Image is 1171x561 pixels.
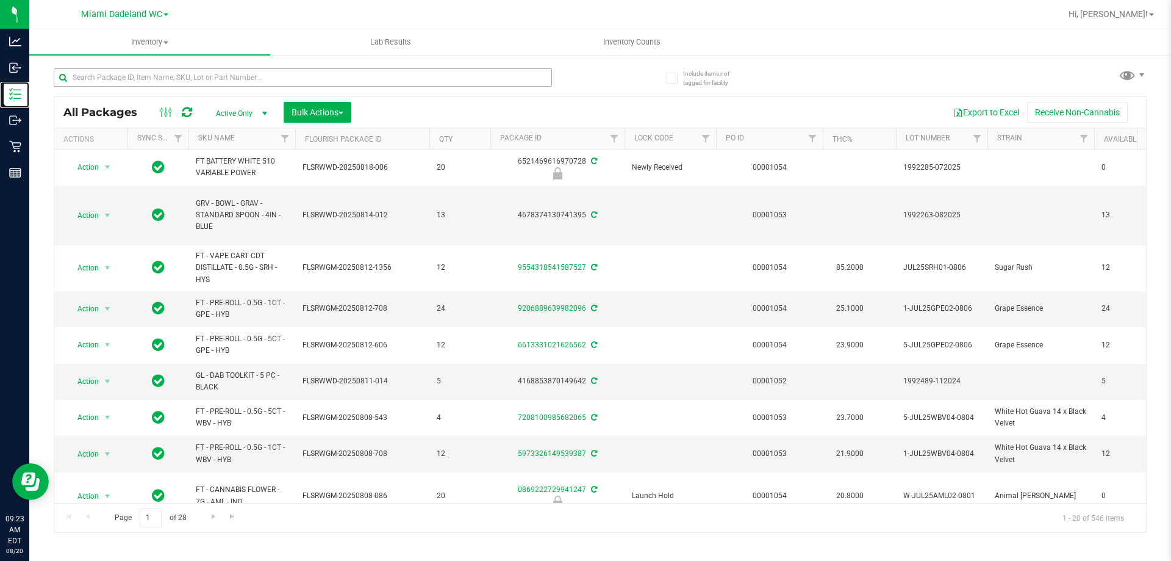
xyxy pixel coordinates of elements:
span: select [100,207,115,224]
span: In Sync [152,206,165,223]
span: 1 - 20 of 546 items [1053,509,1134,527]
span: select [100,259,115,277]
inline-svg: Retail [9,140,21,153]
span: Launch Hold [632,490,709,502]
span: In Sync [152,300,165,317]
span: FT - PRE-ROLL - 0.5G - 1CT - WBV - HYB [196,442,288,465]
span: select [100,300,115,317]
span: 20 [437,162,483,173]
a: 00001054 [753,263,787,272]
span: 20.8000 [830,487,870,505]
span: 4 [1101,412,1148,424]
a: 7208100985682065 [518,413,586,422]
span: Action [66,373,99,390]
span: Page of 28 [104,509,196,527]
a: PO ID [726,134,744,142]
span: Sync from Compliance System [589,485,597,494]
span: 1-JUL25WBV04-0804 [903,448,980,460]
span: Action [66,336,99,353]
span: 23.9000 [830,336,870,354]
span: Inventory [29,37,270,48]
span: FLSRWWD-20250814-012 [303,209,422,221]
span: Lab Results [354,37,428,48]
a: Lab Results [270,29,511,55]
span: Sync from Compliance System [589,211,597,219]
span: 12 [437,262,483,273]
a: Filter [803,128,823,149]
span: In Sync [152,336,165,353]
span: In Sync [152,159,165,176]
span: FT - VAPE CART CDT DISTILLATE - 0.5G - SRH - HYS [196,250,288,286]
a: Strain [997,134,1022,142]
span: Sync from Compliance System [589,304,597,313]
span: Action [66,446,99,463]
a: 9554318541587527 [518,263,586,272]
span: Action [66,409,99,426]
span: FT - PRE-ROLL - 0.5G - 5CT - WBV - HYB [196,406,288,429]
a: 5973326149539387 [518,449,586,458]
span: FLSRWGM-20250808-543 [303,412,422,424]
a: Filter [696,128,716,149]
span: FLSRWWD-20250818-006 [303,162,422,173]
a: Filter [604,128,625,149]
span: 1992285-072025 [903,162,980,173]
span: Sync from Compliance System [589,413,597,422]
span: 12 [437,448,483,460]
a: Available [1104,135,1141,143]
a: Filter [275,128,295,149]
a: Lot Number [906,134,950,142]
span: W-JUL25AML02-0801 [903,490,980,502]
div: 4678374130741395 [489,209,626,221]
span: JUL25SRH01-0806 [903,262,980,273]
a: 00001053 [753,449,787,458]
iframe: Resource center [12,463,49,500]
span: Sync from Compliance System [589,157,597,165]
span: 1-JUL25GPE02-0806 [903,303,980,314]
span: 85.2000 [830,259,870,277]
span: 1992263-082025 [903,209,980,221]
input: Search Package ID, Item Name, SKU, Lot or Part Number... [54,68,552,87]
span: Action [66,159,99,176]
span: Sync from Compliance System [589,449,597,458]
div: Launch Hold [489,496,626,508]
inline-svg: Reports [9,167,21,179]
a: 9206889639982096 [518,304,586,313]
span: 1992489-112024 [903,375,980,387]
a: 00001053 [753,211,787,219]
span: FLSRWGM-20250812-708 [303,303,422,314]
span: FLSRWGM-20250808-708 [303,448,422,460]
span: In Sync [152,409,165,426]
span: Grape Essence [995,303,1087,314]
span: Miami Dadeland WC [81,9,162,20]
a: Inventory [29,29,270,55]
a: Package ID [500,134,542,142]
span: 13 [1101,209,1148,221]
inline-svg: Inventory [9,88,21,100]
span: 25.1000 [830,300,870,317]
a: 00001053 [753,413,787,422]
a: Filter [967,128,987,149]
a: Filter [168,128,188,149]
button: Receive Non-Cannabis [1027,102,1128,123]
span: 5 [1101,375,1148,387]
a: Flourish Package ID [305,135,382,143]
a: Lock Code [634,134,673,142]
span: Sync from Compliance System [589,263,597,272]
span: Newly Received [632,162,709,173]
span: Action [66,207,99,224]
a: Filter [1074,128,1094,149]
inline-svg: Analytics [9,35,21,48]
span: Sync from Compliance System [589,377,597,385]
span: Hi, [PERSON_NAME]! [1069,9,1148,19]
p: 09:23 AM EDT [5,513,24,546]
span: Include items not tagged for facility [683,69,744,87]
span: 4 [437,412,483,424]
span: select [100,159,115,176]
span: White Hot Guava 14 x Black Velvet [995,442,1087,465]
span: All Packages [63,106,149,119]
inline-svg: Outbound [9,114,21,126]
a: Go to the last page [224,509,242,525]
a: Go to the next page [204,509,222,525]
span: In Sync [152,445,165,462]
span: 0 [1101,490,1148,502]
